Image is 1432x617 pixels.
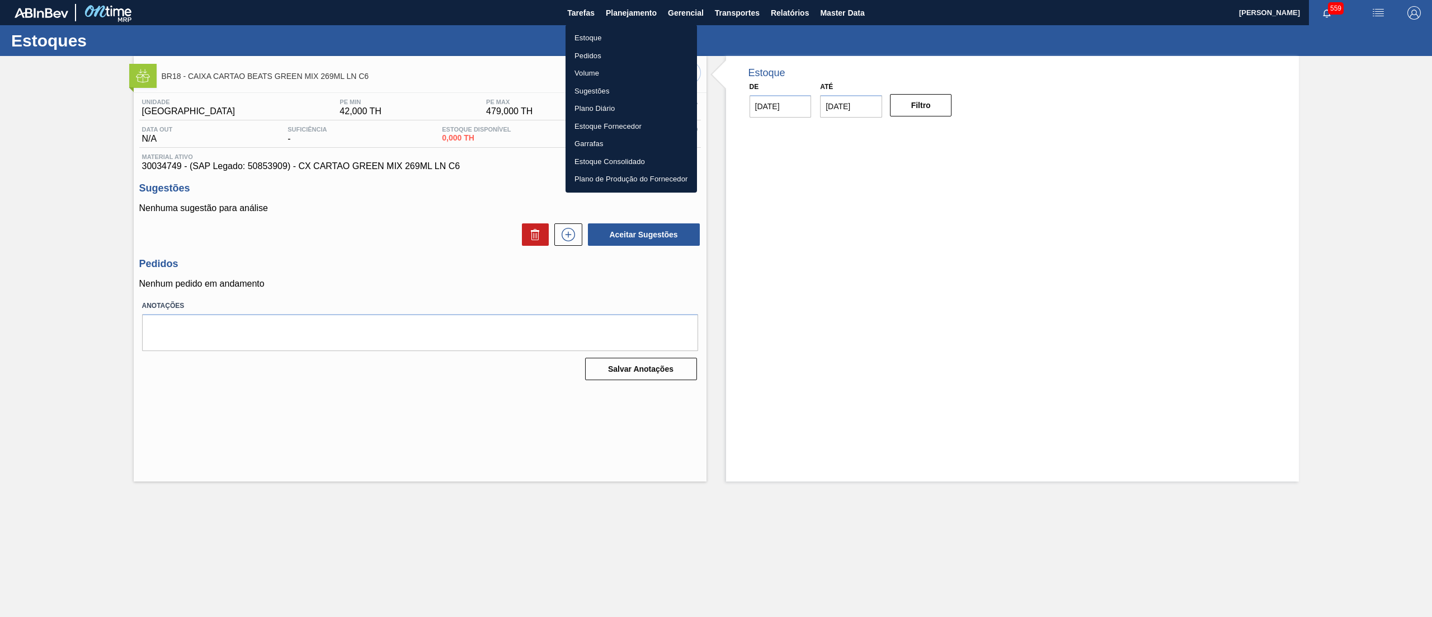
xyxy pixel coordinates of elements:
[566,47,697,65] a: Pedidos
[566,100,697,118] a: Plano Diário
[566,118,697,135] a: Estoque Fornecedor
[566,135,697,153] a: Garrafas
[566,82,697,100] a: Sugestões
[566,29,697,47] a: Estoque
[566,64,697,82] a: Volume
[566,170,697,188] a: Plano de Produção do Fornecedor
[566,153,697,171] a: Estoque Consolidado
